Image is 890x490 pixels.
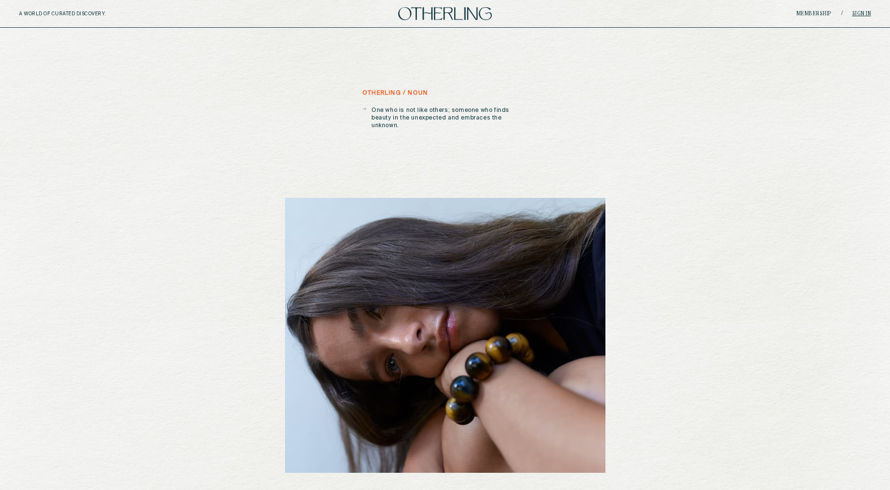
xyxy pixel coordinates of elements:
[398,7,492,20] img: logo
[19,11,148,17] h5: A WORLD OF CURATED DISCOVERY.
[796,11,832,17] a: Membership
[362,90,428,97] h5: otherling / noun
[371,107,528,130] p: One who is not like others; someone who finds beauty in the unexpected and embraces the unknown.
[852,11,871,17] a: Sign in
[285,198,605,473] img: image
[841,10,843,17] span: /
